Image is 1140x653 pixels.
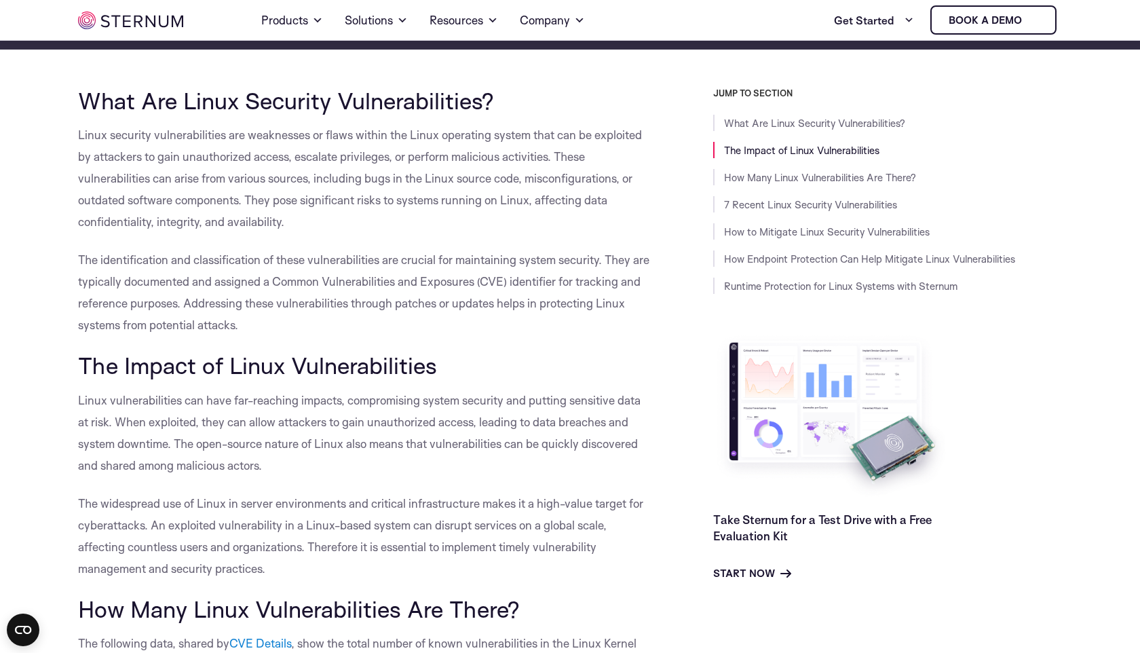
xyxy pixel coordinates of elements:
[78,12,183,29] img: sternum iot
[430,1,498,39] a: Resources
[78,496,643,576] span: The widespread use of Linux in server environments and critical infrastructure makes it a high-va...
[724,225,930,238] a: How to Mitigate Linux Security Vulnerabilities
[713,88,1062,98] h3: JUMP TO SECTION
[78,393,641,472] span: Linux vulnerabilities can have far-reaching impacts, compromising system security and putting sen...
[724,280,957,293] a: Runtime Protection for Linux Systems with Sternum
[78,636,229,650] span: The following data, shared by
[724,253,1015,265] a: How Endpoint Protection Can Help Mitigate Linux Vulnerabilities
[713,565,791,582] a: Start Now
[520,1,585,39] a: Company
[713,512,932,543] a: Take Sternum for a Test Drive with a Free Evaluation Kit
[834,7,914,34] a: Get Started
[78,595,520,623] span: How Many Linux Vulnerabilities Are There?
[713,332,951,501] img: Take Sternum for a Test Drive with a Free Evaluation Kit
[229,636,291,650] a: CVE Details
[345,1,408,39] a: Solutions
[78,253,649,332] span: The identification and classification of these vulnerabilities are crucial for maintaining system...
[78,351,437,379] span: The Impact of Linux Vulnerabilities
[261,1,323,39] a: Products
[1027,15,1038,26] img: sternum iot
[724,144,879,157] a: The Impact of Linux Vulnerabilities
[724,117,905,130] a: What Are Linux Security Vulnerabilities?
[78,128,642,229] span: Linux security vulnerabilities are weaknesses or flaws within the Linux operating system that can...
[724,171,916,184] a: How Many Linux Vulnerabilities Are There?
[724,198,897,211] a: 7 Recent Linux Security Vulnerabilities
[7,614,39,646] button: Open CMP widget
[78,86,494,115] span: What Are Linux Security Vulnerabilities?
[930,5,1057,35] a: Book a demo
